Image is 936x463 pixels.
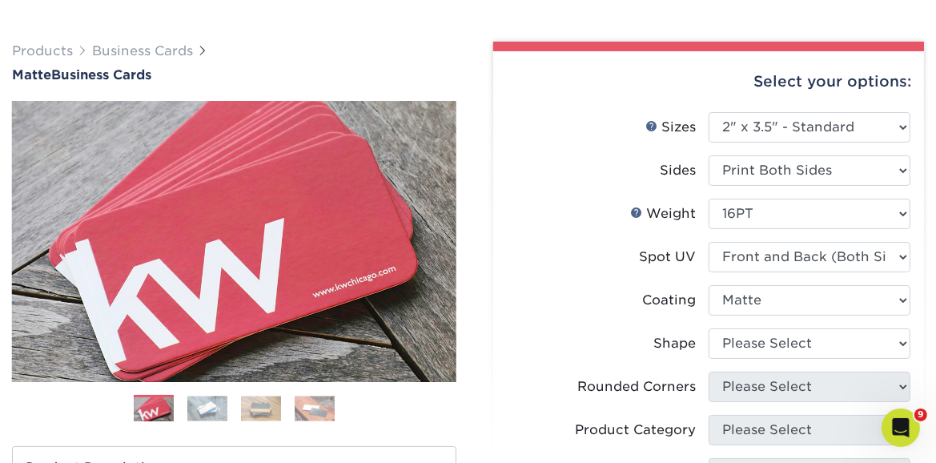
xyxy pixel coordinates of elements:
[295,396,335,421] img: Business Cards 04
[882,409,920,447] iframe: Intercom live chat
[639,248,696,267] div: Spot UV
[630,204,696,223] div: Weight
[12,67,456,83] a: MatteBusiness Cards
[506,51,912,112] div: Select your options:
[92,43,193,58] a: Business Cards
[12,43,73,58] a: Products
[653,334,696,353] div: Shape
[187,396,227,421] img: Business Cards 02
[914,409,927,421] span: 9
[241,396,281,421] img: Business Cards 03
[642,291,696,310] div: Coating
[577,377,696,397] div: Rounded Corners
[12,67,456,83] h1: Business Cards
[12,67,51,83] span: Matte
[645,118,696,137] div: Sizes
[134,389,174,429] img: Business Cards 01
[575,421,696,440] div: Product Category
[660,161,696,180] div: Sides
